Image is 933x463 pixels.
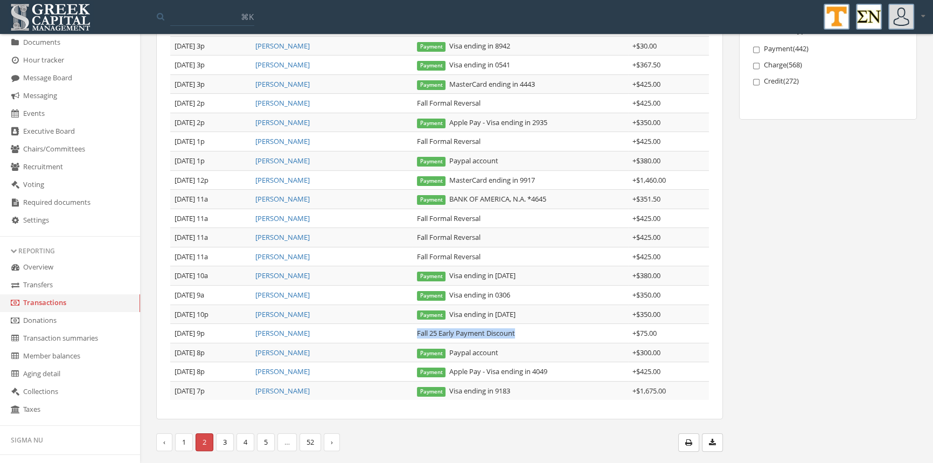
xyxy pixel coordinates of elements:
td: [DATE] 10p [170,305,251,324]
a: ‹ [156,433,172,451]
td: [DATE] 2p [170,94,251,113]
span: + $350.00 [632,290,660,300]
td: [DATE] 11a [170,209,251,228]
span: … [277,433,297,451]
span: + $425.00 [632,98,660,108]
a: [PERSON_NAME] [255,136,310,146]
td: Fall Formal Reversal [413,247,628,266]
span: Payment [417,349,446,358]
span: Payment [417,119,446,128]
a: [PERSON_NAME] [255,175,310,185]
a: 3 [216,433,234,451]
a: [PERSON_NAME] [255,194,310,204]
td: [DATE] 8p [170,362,251,382]
span: Payment [417,42,446,52]
td: [DATE] 11a [170,247,251,266]
a: [PERSON_NAME] [255,348,310,357]
span: Visa ending in 0541 [417,60,510,70]
span: Payment [417,272,446,281]
input: Charge(568) [753,63,760,70]
td: [DATE] 9p [170,324,251,343]
a: [PERSON_NAME] [255,290,310,300]
span: + $351.50 [632,194,660,204]
td: [DATE] 3p [170,74,251,94]
td: [DATE] 2p [170,113,251,132]
span: + $425.00 [632,252,660,261]
span: Paypal account [417,156,498,165]
a: 5 [257,433,275,451]
td: Fall Formal Reversal [413,228,628,247]
span: Visa ending in [DATE] [417,271,516,280]
td: Fall Formal Reversal [413,209,628,228]
span: + $1,460.00 [632,175,666,185]
span: Visa ending in [DATE] [417,309,516,319]
span: + $1,675.00 [632,386,666,396]
span: Payment [417,310,446,320]
li: Prev [156,433,172,451]
span: + $367.50 [632,60,660,70]
a: [PERSON_NAME] [255,156,310,165]
span: + $350.00 [632,118,660,127]
a: [PERSON_NAME] [255,213,310,223]
a: [PERSON_NAME] [255,60,310,70]
a: 52 [300,433,321,451]
span: Payment [417,195,446,205]
span: MasterCard ending in 4443 [417,79,535,89]
td: [DATE] 11a [170,228,251,247]
span: Visa ending in 0306 [417,290,510,300]
div: Reporting [11,246,129,255]
span: Payment [417,80,446,90]
td: [DATE] 3p [170,36,251,56]
span: Payment [417,291,446,301]
label: Credit ( 272 ) [753,76,903,87]
td: [DATE] 10a [170,266,251,286]
input: Payment(442) [753,46,760,53]
a: [PERSON_NAME] [255,367,310,376]
td: [DATE] 11a [170,190,251,209]
span: + $380.00 [632,156,660,165]
a: [PERSON_NAME] [255,118,310,127]
a: [PERSON_NAME] [255,98,310,108]
td: [DATE] 9a [170,285,251,305]
span: Payment [417,176,446,186]
a: [PERSON_NAME] [255,79,310,89]
a: [PERSON_NAME] [255,386,310,396]
a: › [324,433,340,451]
td: Fall Formal Reversal [413,132,628,151]
span: Payment [417,157,446,167]
span: + $30.00 [632,41,657,51]
span: + $425.00 [632,232,660,242]
a: [PERSON_NAME] [255,309,310,319]
li: More [278,433,297,451]
td: [DATE] 1p [170,151,251,171]
a: [PERSON_NAME] [255,271,310,280]
span: Apple Pay - Visa ending in 2935 [417,118,547,127]
label: Payment ( 442 ) [753,44,903,54]
span: Payment [417,368,446,377]
label: Charge ( 568 ) [753,60,903,71]
span: MasterCard ending in 9917 [417,175,535,185]
input: Credit(272) [753,79,760,86]
a: [PERSON_NAME] [255,252,310,261]
a: [PERSON_NAME] [255,328,310,338]
li: Next [324,433,340,451]
span: + $425.00 [632,367,660,376]
td: [DATE] 7p [170,381,251,400]
span: + $425.00 [632,79,660,89]
a: [PERSON_NAME] [255,41,310,51]
a: 1 [175,433,193,451]
td: [DATE] 1p [170,132,251,151]
a: [PERSON_NAME] [255,232,310,242]
td: [DATE] 12p [170,170,251,190]
td: Fall Formal Reversal [413,94,628,113]
span: + $425.00 [632,136,660,146]
span: 2 [196,433,213,451]
span: Payment [417,61,446,71]
span: Apple Pay - Visa ending in 4049 [417,367,547,376]
td: Fall 25 Early Payment Discount [413,324,628,343]
a: 4 [236,433,254,451]
span: Visa ending in 8942 [417,41,510,51]
span: + $425.00 [632,213,660,223]
span: BANK OF AMERICA, N.A. *4645 [417,194,546,204]
span: + $300.00 [632,348,660,357]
